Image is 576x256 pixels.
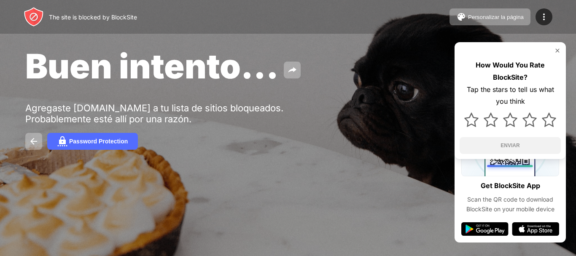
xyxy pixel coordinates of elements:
img: password.svg [57,136,67,146]
button: Personalizar la página [449,8,530,25]
div: Tap the stars to tell us what you think [460,84,561,108]
div: Agregaste [DOMAIN_NAME] a tu lista de sitios bloqueados. Probablemente esté allí por una razón. [25,102,286,124]
img: menu-icon.svg [539,12,549,22]
div: Password Protection [69,138,128,145]
div: Scan the QR code to download BlockSite on your mobile device [461,195,559,214]
img: header-logo.svg [24,7,44,27]
div: The site is blocked by BlockSite [49,13,137,21]
img: google-play.svg [461,222,509,236]
img: app-store.svg [512,222,559,236]
img: back.svg [29,136,39,146]
div: How Would You Rate BlockSite? [460,59,561,84]
button: Password Protection [47,133,138,150]
img: rate-us-close.svg [554,47,561,54]
img: pallet.svg [456,12,466,22]
iframe: Banner [25,150,225,246]
span: Buen intento... [25,46,279,86]
img: star.svg [464,113,479,127]
img: share.svg [287,65,297,75]
img: star.svg [503,113,517,127]
button: ENVIAR [460,137,561,154]
div: Personalizar la página [468,14,524,20]
img: star.svg [484,113,498,127]
img: star.svg [542,113,556,127]
img: star.svg [522,113,537,127]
